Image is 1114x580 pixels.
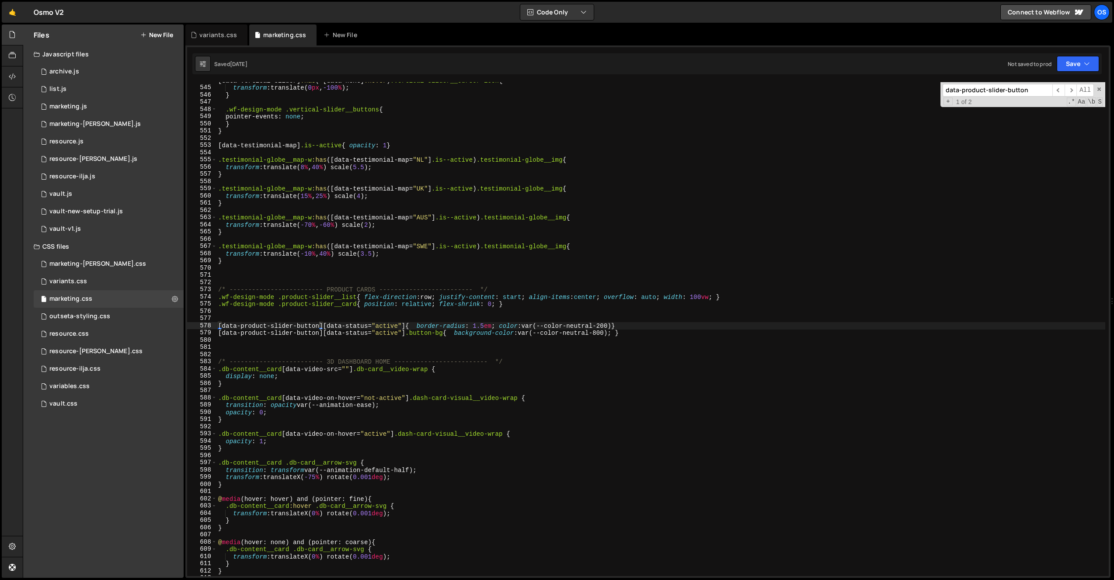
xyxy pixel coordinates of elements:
span: RegExp Search [1067,97,1076,106]
div: 609 [187,545,217,553]
div: 605 [187,517,217,524]
div: 556 [187,163,217,171]
div: 593 [187,430,217,438]
div: Saved [214,60,247,68]
div: 555 [187,156,217,163]
div: 579 [187,329,217,337]
div: 565 [187,228,217,236]
div: marketing.css [49,295,92,303]
div: 590 [187,409,217,416]
div: 578 [187,322,217,330]
h2: Files [34,30,49,40]
div: 607 [187,531,217,538]
div: New File [324,31,360,39]
span: Whole Word Search [1087,97,1096,106]
div: Osmo V2 [34,7,64,17]
div: 591 [187,416,217,423]
div: vault-v1.js [49,225,81,233]
div: 610 [187,553,217,560]
button: New File [140,31,173,38]
div: marketing.css [263,31,306,39]
div: resource.css [49,330,89,338]
div: 577 [187,315,217,322]
div: 596 [187,452,217,459]
div: 589 [187,401,217,409]
div: 558 [187,178,217,185]
a: Os [1094,4,1110,20]
div: 573 [187,286,217,293]
div: 584 [187,365,217,373]
span: Search In Selection [1097,97,1103,106]
span: ​ [1065,84,1077,97]
div: 587 [187,387,217,394]
div: marketing-[PERSON_NAME].js [49,120,141,128]
div: 16596/46210.js [34,63,184,80]
div: 16596/45151.js [34,80,184,98]
div: 560 [187,192,217,200]
div: resource-ilja.js [49,173,95,181]
span: CaseSensitive Search [1077,97,1086,106]
div: 588 [187,394,217,402]
div: 554 [187,149,217,156]
div: variables.css [49,382,90,390]
div: 575 [187,300,217,308]
a: Connect to Webflow [1000,4,1091,20]
div: 545 [187,84,217,91]
div: 601 [187,488,217,495]
div: 594 [187,438,217,445]
div: 16596/46196.css [34,343,184,360]
div: variants.css [199,31,237,39]
div: 576 [187,308,217,315]
div: 572 [187,279,217,286]
div: list.js [49,85,66,93]
div: 586 [187,380,217,387]
div: 585 [187,372,217,380]
div: 16596/45422.js [34,98,184,115]
div: 612 [187,567,217,575]
span: ​ [1052,84,1065,97]
a: 🤙 [2,2,23,23]
div: 16596/46183.js [34,133,184,150]
div: 563 [187,214,217,221]
div: 16596/45511.css [34,273,184,290]
span: 1 of 2 [953,98,975,106]
div: Not saved to prod [1008,60,1051,68]
div: resource.js [49,138,84,146]
div: 16596/46195.js [34,168,184,185]
input: Search for [943,84,1052,97]
div: 599 [187,473,217,481]
div: 580 [187,337,217,344]
div: 16596/45424.js [34,115,184,133]
div: archive.js [49,68,79,76]
div: 611 [187,560,217,567]
div: 16596/45152.js [34,203,184,220]
div: 16596/45446.css [34,290,184,308]
div: 16596/45154.css [34,378,184,395]
div: 16596/46198.css [34,360,184,378]
div: 567 [187,243,217,250]
div: 562 [187,207,217,214]
div: 16596/45156.css [34,308,184,325]
div: 597 [187,459,217,466]
div: 550 [187,120,217,128]
div: resource-[PERSON_NAME].css [49,347,143,355]
div: 583 [187,358,217,365]
div: 608 [187,538,217,546]
div: resource-ilja.css [49,365,101,373]
div: 16596/45133.js [34,185,184,203]
div: 549 [187,113,217,120]
div: 595 [187,445,217,452]
div: 598 [187,466,217,474]
div: CSS files [23,238,184,255]
div: marketing.js [49,103,87,111]
div: resource-[PERSON_NAME].js [49,155,137,163]
div: [DATE] [230,60,247,68]
div: 602 [187,495,217,503]
div: 571 [187,271,217,279]
div: 581 [187,344,217,351]
div: 606 [187,524,217,531]
div: vault.css [49,400,77,408]
div: outseta-styling.css [49,313,110,320]
div: 546 [187,91,217,99]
